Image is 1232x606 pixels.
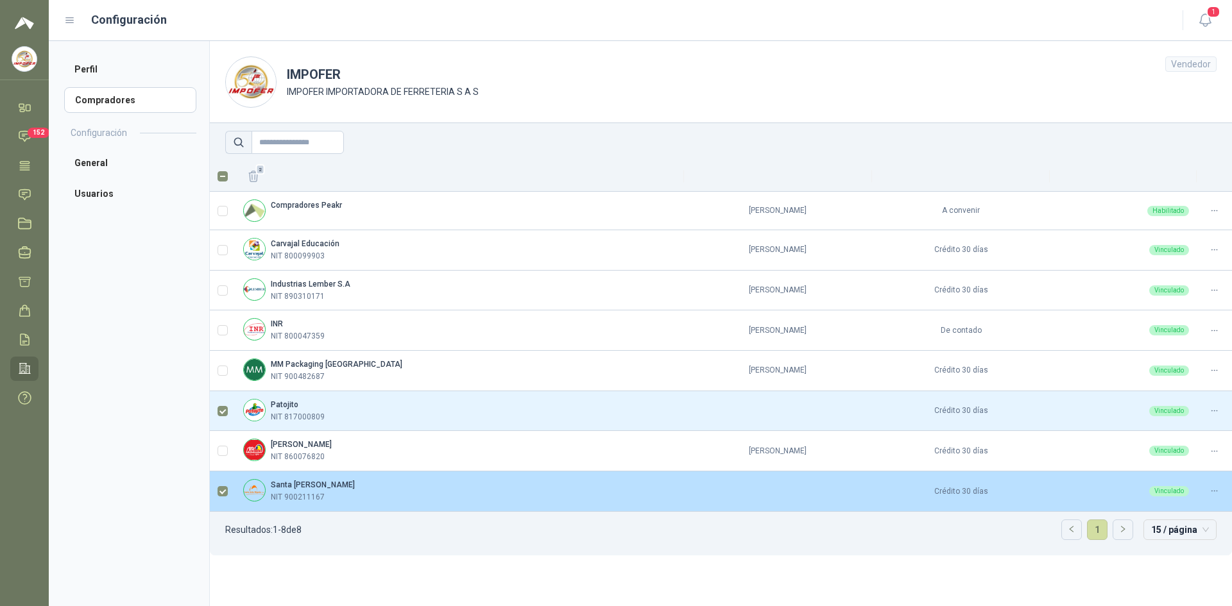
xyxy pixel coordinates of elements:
[28,128,49,138] span: 152
[684,431,872,471] td: [PERSON_NAME]
[244,439,265,460] img: Company Logo
[1149,245,1189,255] div: Vinculado
[872,391,1050,432] td: Crédito 30 días
[12,47,37,71] img: Company Logo
[872,230,1050,271] td: Crédito 30 días
[91,11,167,29] h1: Configuración
[684,230,872,271] td: [PERSON_NAME]
[1165,56,1217,72] div: Vendedor
[10,124,38,148] a: 152
[1087,519,1108,540] li: 1
[244,400,265,421] img: Company Logo
[1113,520,1133,539] button: right
[256,164,265,174] span: 2
[1149,486,1189,496] div: Vinculado
[271,290,325,303] p: NIT 890310171
[1149,325,1189,335] div: Vinculado
[271,201,342,210] b: Compradores Peakr
[64,181,196,206] a: Usuarios
[1088,520,1107,539] a: 1
[684,192,872,230] td: [PERSON_NAME]
[271,440,332,449] b: [PERSON_NAME]
[244,239,265,260] img: Company Logo
[1193,9,1217,32] button: 1
[1119,525,1127,533] span: right
[1113,519,1133,540] li: Página siguiente
[15,15,34,31] img: Logo peakr
[64,87,196,113] a: Compradores
[271,451,325,463] p: NIT 860076820
[271,411,325,423] p: NIT 817000809
[1068,525,1075,533] span: left
[243,166,264,187] button: 2
[271,371,325,383] p: NIT 900482687
[64,56,196,82] a: Perfil
[1147,206,1189,216] div: Habilitado
[1149,366,1189,376] div: Vinculado
[71,126,127,140] h2: Configuración
[872,310,1050,351] td: De contado
[225,525,302,534] p: Resultados: 1 - 8 de 8
[872,192,1050,230] td: A convenir
[64,150,196,176] a: General
[1149,406,1189,416] div: Vinculado
[1062,520,1081,539] button: left
[287,65,479,85] h1: IMPOFER
[244,200,265,221] img: Company Logo
[271,480,355,489] b: Santa [PERSON_NAME]
[684,351,872,391] td: [PERSON_NAME]
[872,271,1050,311] td: Crédito 30 días
[1061,519,1082,540] li: Página anterior
[244,359,265,380] img: Company Logo
[271,400,298,409] b: Patojito
[271,330,325,342] p: NIT 800047359
[684,271,872,311] td: [PERSON_NAME]
[226,57,276,107] img: Company Logo
[1143,519,1217,540] div: tamaño de página
[1206,6,1220,18] span: 1
[271,319,283,328] b: INR
[271,239,339,248] b: Carvajal Educación
[244,480,265,501] img: Company Logo
[872,351,1050,391] td: Crédito 30 días
[271,280,350,289] b: Industrias Lember S.A
[872,431,1050,471] td: Crédito 30 días
[872,471,1050,512] td: Crédito 30 días
[271,360,402,369] b: MM Packaging [GEOGRAPHIC_DATA]
[684,310,872,351] td: [PERSON_NAME]
[271,491,325,503] p: NIT 900211167
[1149,285,1189,296] div: Vinculado
[287,85,479,99] p: IMPOFER IMPORTADORA DE FERRETERIA S A S
[1151,520,1209,539] span: 15 / página
[271,250,325,262] p: NIT 800099903
[244,279,265,300] img: Company Logo
[244,319,265,340] img: Company Logo
[1149,446,1189,456] div: Vinculado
